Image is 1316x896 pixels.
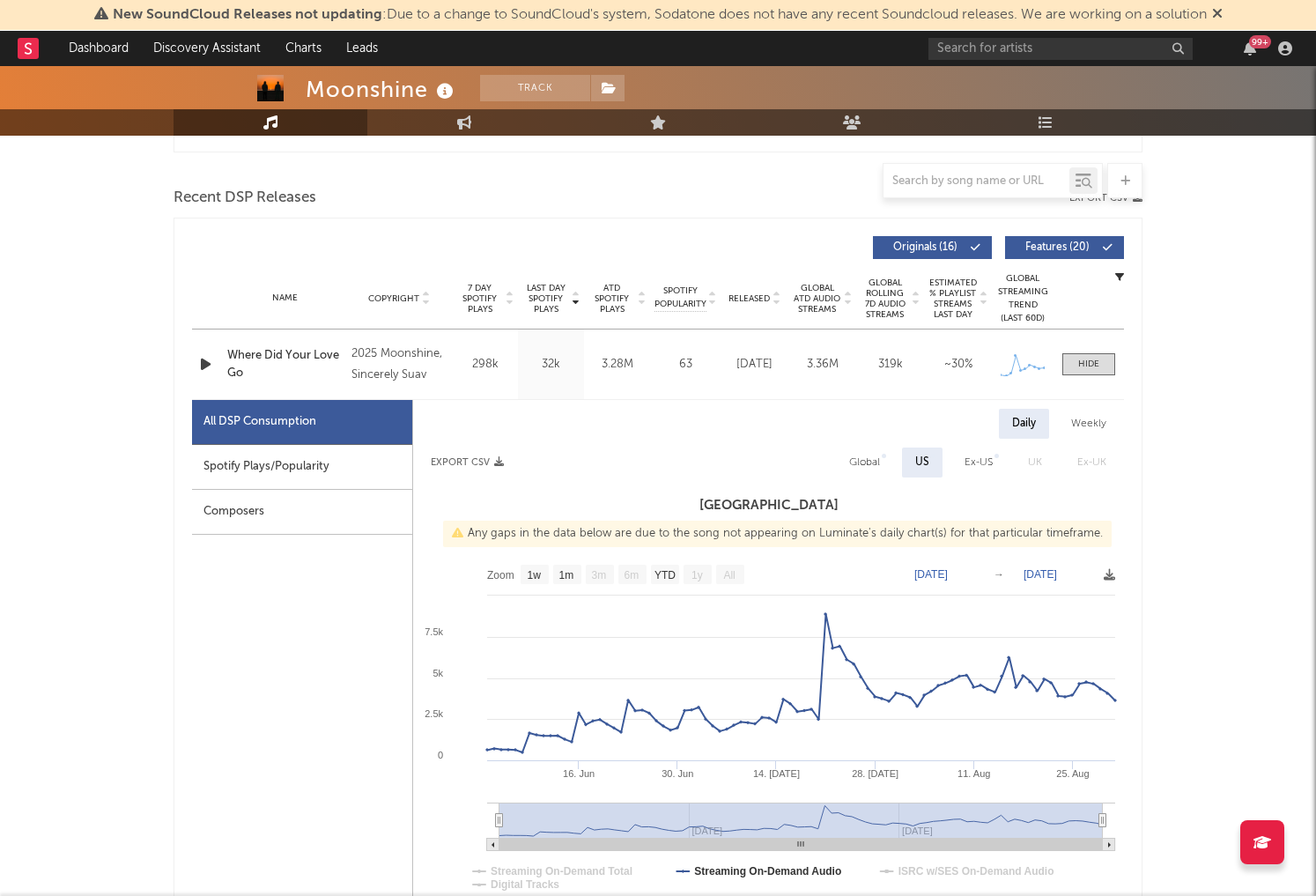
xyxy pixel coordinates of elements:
[273,31,334,66] a: Charts
[491,878,559,891] text: Digital Tracks
[625,569,640,581] text: 6m
[898,865,1054,877] text: ISRC w/SES On-Demand Audio
[433,668,443,678] text: 5k
[1017,242,1098,253] span: Features ( 20 )
[592,569,607,581] text: 3m
[480,75,590,101] button: Track
[1005,236,1124,259] button: Features(20)
[1058,409,1120,439] div: Weekly
[662,768,693,779] text: 30. Jun
[425,626,443,637] text: 7.5k
[965,452,993,473] div: Ex-US
[431,457,504,468] button: Export CSV
[999,409,1049,439] div: Daily
[849,452,880,473] div: Global
[793,283,841,315] span: Global ATD Audio Streams
[203,411,316,433] div: All DSP Consumption
[996,272,1049,325] div: Global Streaming Trend (Last 60D)
[227,292,343,305] div: Name
[487,569,514,581] text: Zoom
[1244,41,1256,56] button: 99+
[306,75,458,104] div: Moonshine
[654,356,716,374] div: 63
[491,865,632,877] text: Streaming On-Demand Total
[861,278,909,320] span: Global Rolling 7D Audio Streams
[334,31,390,66] a: Leads
[1024,568,1057,581] text: [DATE]
[728,293,770,304] span: Released
[113,8,382,22] span: New SoundCloud Releases not updating
[438,750,443,760] text: 0
[443,521,1112,547] div: Any gaps in the data below are due to the song not appearing on Luminate's daily chart(s) for tha...
[1069,193,1142,204] button: Export CSV
[852,768,898,779] text: 28. [DATE]
[559,569,574,581] text: 1m
[694,865,841,877] text: Streaming On-Demand Audio
[654,569,676,581] text: YTD
[192,400,412,445] div: All DSP Consumption
[957,768,990,779] text: 11. Aug
[522,283,569,315] span: Last Day Spotify Plays
[456,356,514,374] div: 298k
[528,569,542,581] text: 1w
[914,568,948,581] text: [DATE]
[522,356,580,374] div: 32k
[113,8,1207,22] span: : Due to a change to SoundCloud's system, Sodatone does not have any recent Soundcloud releases. ...
[1056,768,1089,779] text: 25. Aug
[588,356,646,374] div: 3.28M
[725,356,784,374] div: [DATE]
[56,31,141,66] a: Dashboard
[563,768,595,779] text: 16. Jun
[723,569,735,581] text: All
[884,242,965,253] span: Originals ( 16 )
[883,174,1069,189] input: Search by song name or URL
[873,236,992,259] button: Originals(16)
[141,31,273,66] a: Discovery Assistant
[588,283,635,315] span: ATD Spotify Plays
[915,452,929,473] div: US
[1249,35,1271,48] div: 99 +
[192,490,412,535] div: Composers
[753,768,800,779] text: 14. [DATE]
[351,344,447,386] div: 2025 Moonshine, Sincerely Suav
[928,278,977,320] span: Estimated % Playlist Streams Last Day
[793,356,852,374] div: 3.36M
[192,445,412,490] div: Spotify Plays/Popularity
[654,285,706,311] span: Spotify Popularity
[1212,8,1223,22] span: Dismiss
[928,356,987,374] div: ~ 30 %
[368,293,419,304] span: Copyright
[456,283,503,315] span: 7 Day Spotify Plays
[227,347,343,381] a: Where Did Your Love Go
[425,708,443,719] text: 2.5k
[994,568,1004,581] text: →
[413,495,1124,516] h3: [GEOGRAPHIC_DATA]
[861,356,920,374] div: 319k
[174,188,316,209] span: Recent DSP Releases
[691,569,703,581] text: 1y
[928,38,1193,60] input: Search for artists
